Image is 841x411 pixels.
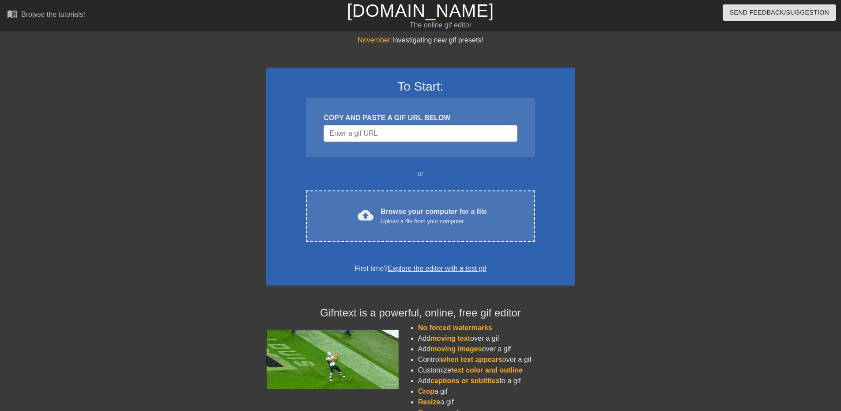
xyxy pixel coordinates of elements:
[418,376,575,386] li: Add to a gif
[430,345,482,353] span: moving images
[21,11,85,18] div: Browse the tutorials!
[418,354,575,365] li: Control over a gif
[441,356,502,363] span: when text appears
[381,217,487,226] div: Upload a file from your computer
[418,333,575,344] li: Add over a gif
[358,36,392,44] span: November:
[381,206,487,226] div: Browse your computer for a file
[418,324,492,331] span: No forced watermarks
[451,366,523,374] span: text color and outline
[418,365,575,376] li: Customize
[278,79,564,94] h3: To Start:
[418,397,575,407] li: a gif
[418,388,434,395] span: Crop
[324,125,517,142] input: Username
[388,265,486,272] a: Explore the editor with a test gif
[289,168,552,179] div: or
[266,330,399,389] img: football_small.gif
[285,20,596,30] div: The online gif editor
[324,113,517,123] div: COPY AND PASTE A GIF URL BELOW
[266,35,575,46] div: Investigating new gif presets!
[7,8,85,22] a: Browse the tutorials!
[418,386,575,397] li: a gif
[418,398,441,406] span: Resize
[430,335,470,342] span: moving text
[430,377,499,384] span: captions or subtitles
[278,263,564,274] div: First time?
[347,1,494,20] a: [DOMAIN_NAME]
[266,307,575,320] h4: Gifntext is a powerful, online, free gif editor
[730,7,829,18] span: Send Feedback/Suggestion
[723,4,836,21] button: Send Feedback/Suggestion
[418,344,575,354] li: Add over a gif
[7,8,18,19] span: menu_book
[358,207,373,223] span: cloud_upload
